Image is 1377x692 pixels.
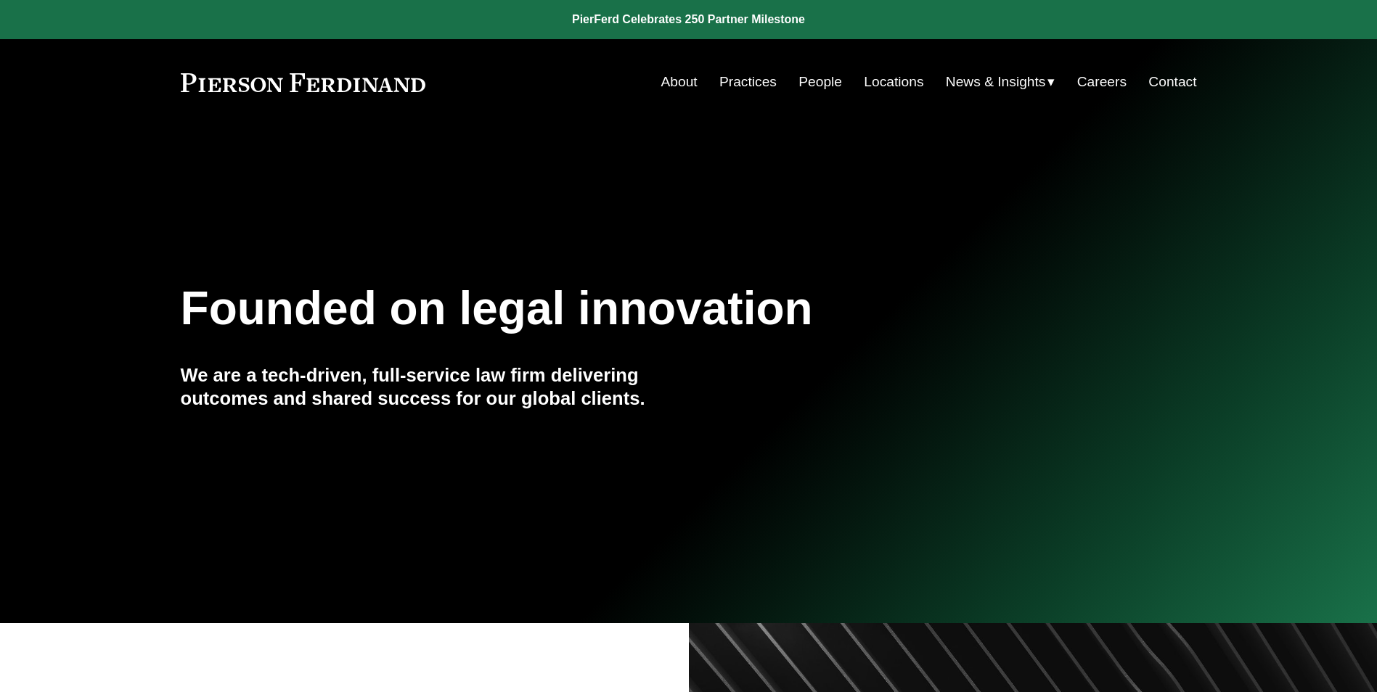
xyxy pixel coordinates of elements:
a: Contact [1148,68,1196,96]
a: Locations [864,68,923,96]
a: About [661,68,698,96]
span: News & Insights [946,70,1046,95]
a: People [798,68,842,96]
h4: We are a tech-driven, full-service law firm delivering outcomes and shared success for our global... [181,363,689,411]
a: Practices [719,68,777,96]
a: Careers [1077,68,1127,96]
a: folder dropdown [946,68,1055,96]
h1: Founded on legal innovation [181,282,1028,335]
